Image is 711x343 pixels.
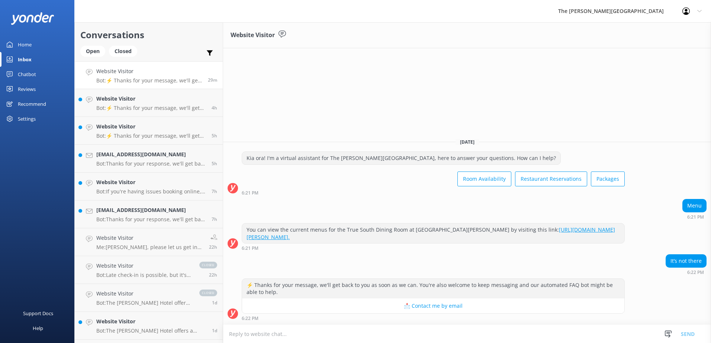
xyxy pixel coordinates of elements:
div: Reviews [18,82,36,97]
div: Settings [18,111,36,126]
button: Room Availability [457,171,511,186]
a: [URL][DOMAIN_NAME][PERSON_NAME]. [247,226,615,241]
span: 02:51pm 13-Aug-2025 (UTC +12:00) Pacific/Auckland [212,105,217,111]
h4: Website Visitor [96,234,203,242]
span: 08:18pm 12-Aug-2025 (UTC +12:00) Pacific/Auckland [209,272,217,278]
span: 06:22pm 13-Aug-2025 (UTC +12:00) Pacific/Auckland [208,77,217,83]
h4: Website Visitor [96,290,192,298]
h3: Website Visitor [231,30,275,40]
div: Support Docs [23,306,53,321]
div: 06:22pm 13-Aug-2025 (UTC +12:00) Pacific/Auckland [242,316,625,321]
div: You can view the current menus for the True South Dining Room at [GEOGRAPHIC_DATA][PERSON_NAME] b... [242,223,624,243]
h4: Website Visitor [96,178,206,186]
div: 06:21pm 13-Aug-2025 (UTC +12:00) Pacific/Auckland [242,245,625,251]
span: 08:36pm 12-Aug-2025 (UTC +12:00) Pacific/Auckland [209,244,217,250]
h4: Website Visitor [96,95,206,103]
a: Website VisitorBot:Late check-in is possible, but it's best to inform the hotel in advance to ens... [75,256,223,284]
p: Bot: ⚡ Thanks for your message, we'll get back to you as soon as we can. You're also welcome to k... [96,77,202,84]
a: Website VisitorBot:⚡ Thanks for your message, we'll get back to you as soon as we can. You're als... [75,117,223,145]
span: closed [199,290,217,296]
h4: Website Visitor [96,262,192,270]
h4: Website Visitor [96,317,206,326]
strong: 6:22 PM [687,270,704,275]
a: Closed [109,47,141,55]
div: Kia ora! I'm a virtual assistant for The [PERSON_NAME][GEOGRAPHIC_DATA], here to answer your ques... [242,152,560,164]
h4: Website Visitor [96,67,202,75]
span: [DATE] [456,139,479,145]
div: 06:21pm 13-Aug-2025 (UTC +12:00) Pacific/Auckland [242,190,625,195]
h4: [EMAIL_ADDRESS][DOMAIN_NAME] [96,206,206,214]
a: Website VisitorBot:If you're having issues booking online, please contact us at [PHONE_NUMBER] or... [75,173,223,200]
a: [EMAIL_ADDRESS][DOMAIN_NAME]Bot:Thanks for your response, we'll get back to you as soon as we can... [75,200,223,228]
span: 11:05am 13-Aug-2025 (UTC +12:00) Pacific/Auckland [212,216,217,222]
div: Closed [109,46,137,57]
strong: 6:22 PM [242,316,258,321]
div: Menu [683,199,706,212]
a: Website VisitorBot:The [PERSON_NAME] Hotel offers a variety of holiday packages that include comp... [75,312,223,340]
p: Me: [PERSON_NAME], please let us get in touch with our event department and we will get back to y... [96,244,203,251]
div: Chatbot [18,67,36,82]
h4: Website Visitor [96,122,206,131]
span: 11:09am 13-Aug-2025 (UTC +12:00) Pacific/Auckland [212,188,217,195]
p: Bot: Thanks for your response, we'll get back to you as soon as we can during opening hours. [96,216,206,223]
a: Open [80,47,109,55]
div: Inbox [18,52,32,67]
a: Website VisitorBot:⚡ Thanks for your message, we'll get back to you as soon as we can. You're als... [75,61,223,89]
button: 📩 Contact me by email [242,298,624,313]
a: [EMAIL_ADDRESS][DOMAIN_NAME]Bot:Thanks for your response, we'll get back to you as soon as we can... [75,145,223,173]
a: Website VisitorBot:⚡ Thanks for your message, we'll get back to you as soon as we can. You're als... [75,89,223,117]
span: 01:18pm 13-Aug-2025 (UTC +12:00) Pacific/Auckland [212,133,217,139]
div: 06:21pm 13-Aug-2025 (UTC +12:00) Pacific/Auckland [682,214,707,219]
strong: 6:21 PM [687,215,704,219]
a: Website VisitorBot:The [PERSON_NAME] Hotel offers a variety of holiday packages tailored to diffe... [75,284,223,312]
h4: [EMAIL_ADDRESS][DOMAIN_NAME] [96,150,206,159]
img: yonder-white-logo.png [11,12,54,24]
p: Bot: The [PERSON_NAME] Hotel offers a variety of holiday packages tailored to different preferenc... [96,300,192,306]
button: Restaurant Reservations [515,171,587,186]
h2: Conversations [80,28,217,42]
p: Bot: If you're having issues booking online, please contact us at [PHONE_NUMBER] or email [EMAIL_... [96,188,206,195]
div: ⚡ Thanks for your message, we'll get back to you as soon as we can. You're also welcome to keep m... [242,279,624,298]
p: Bot: ⚡ Thanks for your message, we'll get back to you as soon as we can. You're also welcome to k... [96,105,206,111]
a: Website VisitorMe:[PERSON_NAME], please let us get in touch with our event department and we will... [75,228,223,256]
div: 06:22pm 13-Aug-2025 (UTC +12:00) Pacific/Auckland [666,269,707,275]
div: It’s not there [666,255,706,267]
span: 03:40pm 12-Aug-2025 (UTC +12:00) Pacific/Auckland [212,327,217,334]
div: Open [80,46,105,57]
span: 01:17pm 13-Aug-2025 (UTC +12:00) Pacific/Auckland [212,160,217,167]
div: Help [33,321,43,336]
div: Home [18,37,32,52]
strong: 6:21 PM [242,191,258,195]
span: closed [199,262,217,268]
p: Bot: The [PERSON_NAME] Hotel offers a variety of holiday packages that include complimentary late... [96,327,206,334]
div: Recommend [18,97,46,111]
span: 06:50pm 12-Aug-2025 (UTC +12:00) Pacific/Auckland [212,300,217,306]
button: Packages [591,171,625,186]
p: Bot: Late check-in is possible, but it's best to inform the hotel in advance to ensure a smooth p... [96,272,192,278]
p: Bot: Thanks for your response, we'll get back to you as soon as we can during opening hours. [96,160,206,167]
strong: 6:21 PM [242,246,258,251]
p: Bot: ⚡ Thanks for your message, we'll get back to you as soon as we can. You're also welcome to k... [96,133,206,139]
